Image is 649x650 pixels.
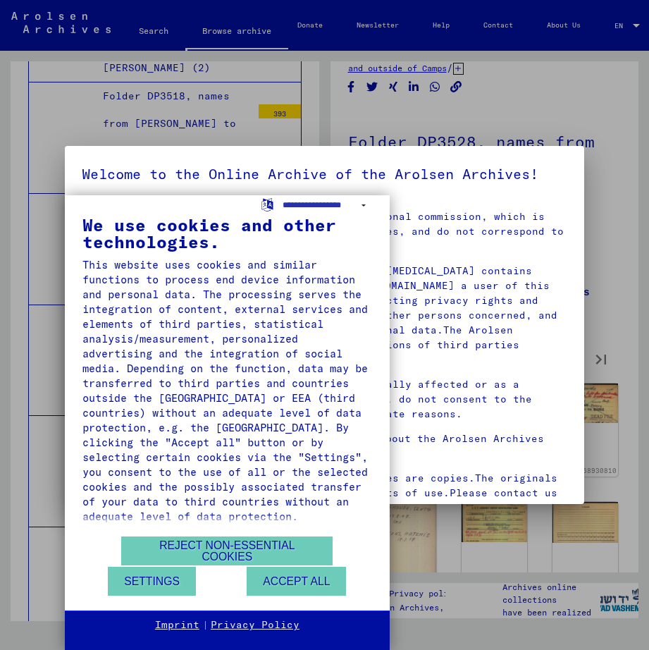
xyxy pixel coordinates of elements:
[211,618,299,632] a: Privacy Policy
[82,216,372,250] div: We use cookies and other technologies.
[108,567,196,596] button: Settings
[247,567,346,596] button: Accept all
[121,536,333,565] button: Reject non-essential cookies
[82,257,372,524] div: This website uses cookies and similar functions to process end device information and personal da...
[155,618,199,632] a: Imprint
